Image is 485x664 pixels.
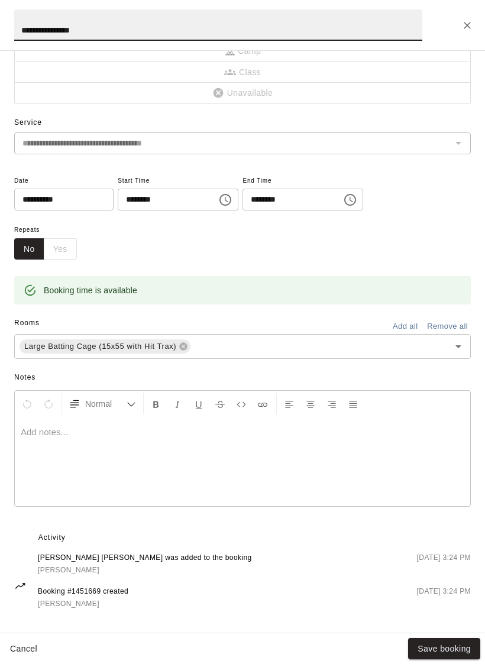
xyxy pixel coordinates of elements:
span: Booking #1451669 created [38,586,128,598]
span: Normal [85,398,127,410]
button: Format Italics [167,393,187,414]
span: The type of an existing booking cannot be changed [14,83,471,104]
button: Left Align [279,393,299,414]
button: Add all [386,318,424,336]
div: Large Batting Cage (15x55 with Hit Trax) [20,339,190,354]
a: [PERSON_NAME] [38,564,252,576]
span: Repeats [14,222,86,238]
div: The service of an existing booking cannot be changed [14,132,471,154]
span: Large Batting Cage (15x55 with Hit Trax) [20,341,181,352]
button: Cancel [5,638,43,660]
button: Insert Link [253,393,273,414]
button: Choose time, selected time is 4:00 PM [214,188,237,212]
span: [PERSON_NAME] [38,600,99,608]
div: Booking time is available [44,280,137,301]
button: Insert Code [231,393,251,414]
span: [DATE] 3:24 PM [417,586,471,610]
a: [PERSON_NAME] [38,598,128,610]
span: [PERSON_NAME] [PERSON_NAME] was added to the booking [38,552,252,564]
button: Format Strikethrough [210,393,230,414]
span: Service [14,118,42,127]
button: Center Align [300,393,321,414]
button: Open [450,338,467,355]
span: Notes [14,368,471,387]
button: Justify Align [343,393,363,414]
svg: Activity [14,580,26,592]
span: Rooms [14,319,40,327]
button: Formatting Options [64,393,141,414]
span: Date [14,173,114,189]
button: Right Align [322,393,342,414]
button: Format Bold [146,393,166,414]
span: Activity [38,529,471,548]
span: The type of an existing booking cannot be changed [14,62,471,83]
button: Remove all [424,318,471,336]
span: End Time [242,173,363,189]
span: [DATE] 3:24 PM [417,552,471,576]
button: No [14,238,44,260]
button: Undo [17,393,37,414]
button: Choose time, selected time is 5:00 PM [338,188,362,212]
button: Close [457,15,478,36]
div: outlined button group [14,238,77,260]
button: Redo [38,393,59,414]
span: Start Time [118,173,238,189]
button: Format Underline [189,393,209,414]
button: Save booking [408,638,480,660]
span: The type of an existing booking cannot be changed [14,41,471,62]
span: [PERSON_NAME] [38,566,99,574]
input: Choose date, selected date is Oct 9, 2025 [14,189,105,210]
